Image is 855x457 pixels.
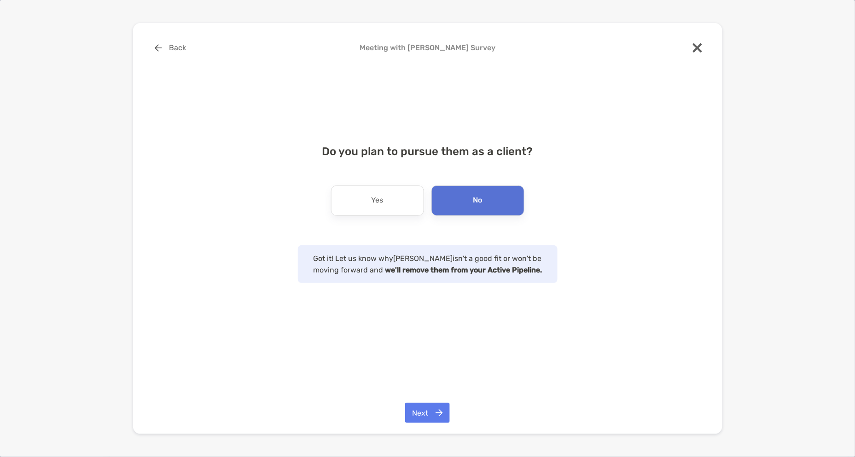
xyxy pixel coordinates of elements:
[307,253,548,276] p: Got it! Let us know why [PERSON_NAME] isn't a good fit or won't be moving forward and
[436,409,443,417] img: button icon
[473,193,483,208] p: No
[148,145,708,158] h4: Do you plan to pursue them as a client?
[372,193,384,208] p: Yes
[155,44,162,52] img: button icon
[148,43,708,52] h4: Meeting with [PERSON_NAME] Survey
[385,266,542,274] strong: we'll remove them from your Active Pipeline.
[693,43,702,52] img: close modal
[405,403,450,423] button: Next
[148,38,193,58] button: Back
